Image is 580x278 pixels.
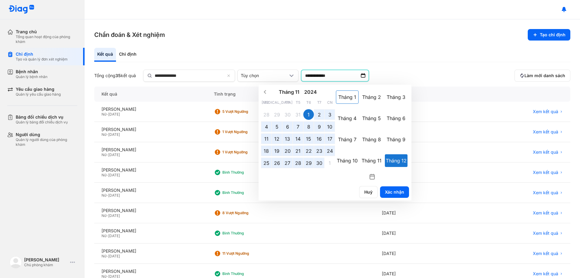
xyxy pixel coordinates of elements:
div: [DATE] [375,203,468,223]
span: 12 [274,136,279,142]
span: 8 [307,123,310,130]
div: [PERSON_NAME] [101,127,199,132]
div: 6 giờ trước [375,122,468,142]
span: [DATE] [108,152,120,157]
span: Nữ [101,213,106,218]
div: Tháng 5 [360,112,383,125]
div: [PERSON_NAME] [101,228,199,234]
div: 5 ngày trước [375,162,468,183]
span: - [106,254,108,258]
span: 1 [308,111,310,118]
span: [DATE] [108,254,120,258]
div: 8 Vượt ngưỡng [222,211,271,215]
span: Xem kết quả [533,170,558,175]
button: Open months overlay [269,87,302,97]
div: T5 [293,97,303,108]
div: Bình thường [222,271,271,276]
img: calendar-icon [360,73,366,79]
div: 5 Vượt ngưỡng [222,109,271,114]
span: 29 [274,111,280,118]
button: Tạo chỉ định [528,29,570,41]
span: - [106,173,108,177]
div: Tùy chọn [241,73,288,78]
span: Xem kết quả [533,271,558,276]
button: Làm mới danh sách [514,70,570,82]
span: 30 [285,111,291,118]
span: 17 [327,136,332,142]
span: Nữ [101,132,106,137]
div: Kết quả [94,48,116,62]
span: Xem kết quả [533,190,558,195]
span: 4 [265,123,268,130]
div: [PERSON_NAME] [101,106,199,112]
div: [PERSON_NAME] [101,188,199,193]
span: Làm mới danh sách [524,73,565,78]
div: Tổng quan hoạt động của phòng khám [16,34,77,44]
button: Huỷ [359,186,378,198]
span: - [106,152,108,157]
span: - [106,213,108,218]
div: Tháng 10 [336,154,359,167]
span: 15 [306,136,311,142]
div: [PERSON_NAME] [101,147,199,152]
button: Xác nhận [380,186,409,198]
span: 22 [306,148,312,154]
span: 35 [115,73,121,78]
div: Có KQ ngày [375,87,468,102]
div: Quản lý người dùng của phòng khám [16,137,77,147]
span: Xem kết quả [533,129,558,135]
div: Yêu cầu giao hàng [16,87,61,92]
div: Tháng 1 [336,90,359,104]
div: T7 [314,97,324,108]
span: [DATE] [108,132,120,137]
span: 9 [318,123,321,130]
div: Chủ phòng khám [24,263,68,267]
span: 31 [295,111,301,118]
div: Tháng 8 [360,133,383,146]
span: 14 [295,136,301,142]
button: Toggle overlay [335,171,409,182]
div: Chỉ định [116,48,140,62]
span: 23 [316,148,322,154]
span: Nữ [101,112,106,116]
span: 19 [274,148,279,154]
div: [PERSON_NAME] [24,257,68,263]
div: [DATE] [375,223,468,244]
span: - [106,234,108,238]
span: Xem kết quả [533,149,558,155]
div: 11 Vượt ngưỡng [222,251,271,256]
div: Bảng đối chiếu dịch vụ [16,114,68,120]
span: - [106,132,108,137]
span: 28 [295,160,301,166]
div: Chỉ định [16,51,68,57]
div: Calendar days [261,109,335,168]
span: 5 [275,123,279,130]
span: 27 [285,160,290,166]
span: 20 [285,148,291,154]
div: Tổng cộng kết quả [94,73,136,78]
div: [DATE] [375,244,468,264]
span: Xem kết quả [533,210,558,216]
div: Tháng 2 [360,91,383,103]
div: 1 Vượt ngưỡng [222,150,271,155]
div: Quản lý bảng đối chiếu dịch vụ [16,120,68,125]
div: Bình thường [222,190,271,195]
div: Tháng 9 [385,133,408,146]
span: Nữ [101,152,106,157]
span: 10 [327,123,332,130]
span: Nữ [101,254,106,258]
div: Tháng 7 [336,133,359,146]
div: Calendar wrapper [261,97,335,168]
div: Bệnh nhân [16,69,47,74]
span: [DATE] [108,173,120,177]
span: Xem kết quả [533,251,558,256]
div: 7 ngày trước [375,183,468,203]
span: 28 [263,111,269,118]
span: 13 [285,136,290,142]
span: [DATE] [108,112,120,116]
span: 30 [316,160,322,166]
div: T6 [303,97,314,108]
div: [PERSON_NAME] [101,248,199,254]
span: 16 [317,136,322,142]
span: - [106,193,108,198]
